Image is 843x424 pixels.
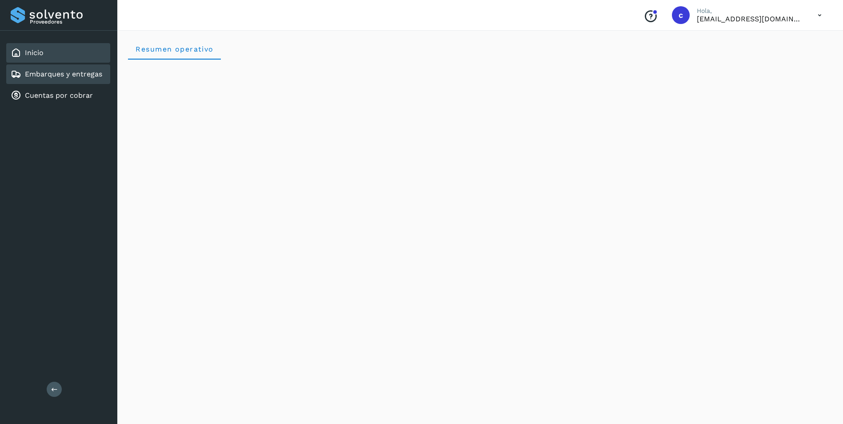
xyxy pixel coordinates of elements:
a: Inicio [25,48,44,57]
p: Proveedores [30,19,107,25]
span: Resumen operativo [135,45,214,53]
div: Cuentas por cobrar [6,86,110,105]
a: Embarques y entregas [25,70,102,78]
a: Cuentas por cobrar [25,91,93,100]
div: Embarques y entregas [6,64,110,84]
div: Inicio [6,43,110,63]
p: Hola, [697,7,803,15]
p: cuentasxcobrar@readysolutions.com.mx [697,15,803,23]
